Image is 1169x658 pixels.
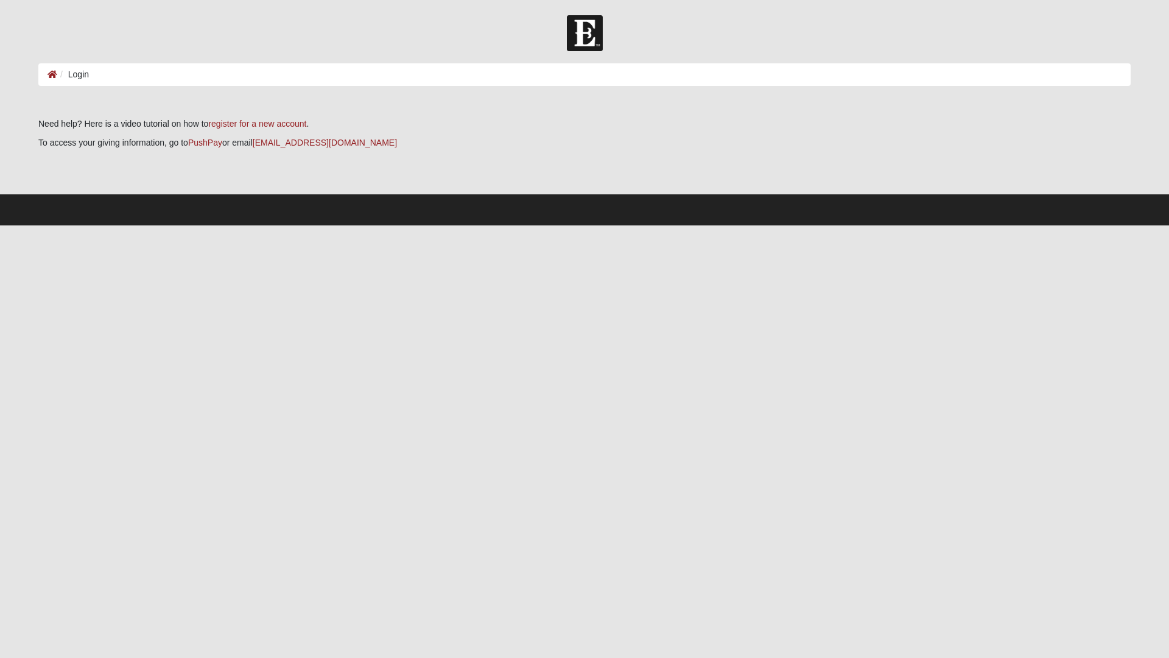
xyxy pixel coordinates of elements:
a: [EMAIL_ADDRESS][DOMAIN_NAME] [253,138,397,147]
li: Login [57,68,89,81]
p: To access your giving information, go to or email [38,136,1131,149]
img: Church of Eleven22 Logo [567,15,603,51]
a: PushPay [188,138,222,147]
p: Need help? Here is a video tutorial on how to . [38,118,1131,130]
a: register for a new account [208,119,306,129]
